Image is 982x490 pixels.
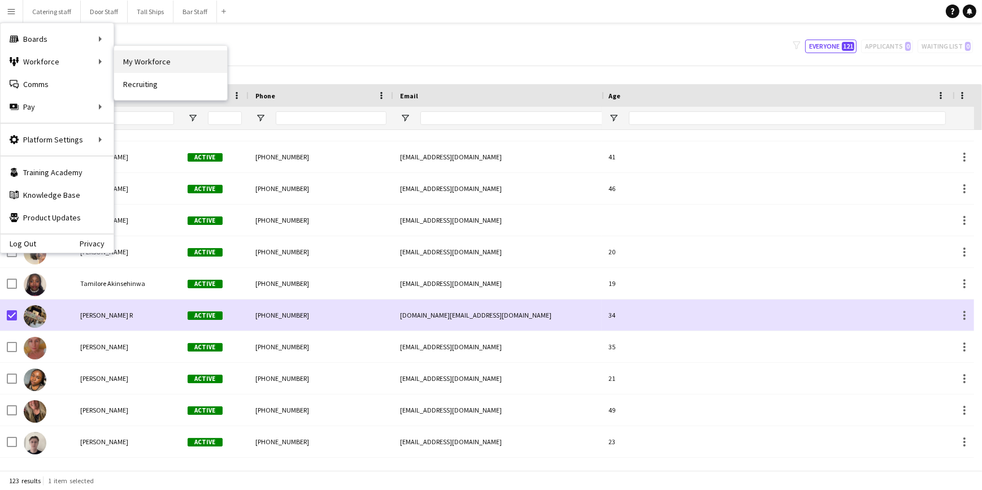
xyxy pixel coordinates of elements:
button: Bar Staff [173,1,217,23]
div: [EMAIL_ADDRESS][DOMAIN_NAME] [393,363,619,394]
a: Recruiting [114,73,227,96]
span: [PERSON_NAME] R [80,311,133,319]
div: 19 [602,268,953,299]
div: [EMAIL_ADDRESS][DOMAIN_NAME] [393,331,619,362]
a: Log Out [1,239,36,248]
img: Tanya R [24,305,46,328]
a: My Workforce [114,50,227,73]
button: Catering staff [23,1,81,23]
span: [PERSON_NAME] [80,374,128,383]
div: 32 [602,458,953,489]
div: [DOMAIN_NAME][EMAIL_ADDRESS][DOMAIN_NAME] [393,300,619,331]
div: [PHONE_NUMBER] [249,331,393,362]
button: Everyone121 [805,40,857,53]
input: Full Name Filter Input [101,111,174,125]
div: [EMAIL_ADDRESS][DOMAIN_NAME] [393,141,619,172]
span: Age [609,92,620,100]
span: [PERSON_NAME] [80,437,128,446]
span: Active [188,280,223,288]
span: Active [188,216,223,225]
div: [PHONE_NUMBER] [249,205,393,236]
img: Tom Corkey [24,432,46,454]
input: Status Filter Input [208,111,242,125]
span: Active [188,248,223,257]
div: 34 [602,300,953,331]
div: [EMAIL_ADDRESS][DOMAIN_NAME] [393,426,619,457]
div: Boards [1,28,114,50]
button: Open Filter Menu [609,113,619,123]
div: 41 [602,141,953,172]
div: 46 [602,173,953,204]
div: [PHONE_NUMBER] [249,363,393,394]
img: Teresa Massie [24,400,46,423]
div: [EMAIL_ADDRESS][DOMAIN_NAME] [393,236,619,267]
span: Email [400,92,418,100]
div: [EMAIL_ADDRESS][DOMAIN_NAME] [393,173,619,204]
div: [PHONE_NUMBER] [249,394,393,426]
div: Platform Settings [1,128,114,151]
span: Active [188,375,223,383]
div: [PHONE_NUMBER] [249,300,393,331]
span: Active [188,438,223,446]
img: Tanya Rennie [24,337,46,359]
span: [PERSON_NAME] [80,406,128,414]
img: Tamilore Akinsehinwa [24,274,46,296]
div: Pay [1,96,114,118]
div: [EMAIL_ADDRESS][DOMAIN_NAME] [393,394,619,426]
div: Workforce [1,50,114,73]
span: Active [188,185,223,193]
a: Privacy [80,239,114,248]
span: Active [188,406,223,415]
span: Active [188,343,223,352]
div: [PHONE_NUMBER] [249,236,393,267]
span: 121 [842,42,854,51]
div: 21 [602,363,953,394]
input: Age Filter Input [629,111,946,125]
button: Open Filter Menu [188,113,198,123]
a: Training Academy [1,161,114,184]
div: [EMAIL_ADDRESS][DOMAIN_NAME] [393,458,619,489]
div: [PHONE_NUMBER] [249,458,393,489]
div: [PHONE_NUMBER] [249,426,393,457]
span: 1 item selected [48,476,94,485]
span: Tamilore Akinsehinwa [80,279,145,288]
input: Email Filter Input [420,111,612,125]
img: Suhan Pahari [24,242,46,264]
div: [EMAIL_ADDRESS][DOMAIN_NAME] [393,268,619,299]
span: Phone [255,92,275,100]
div: [PHONE_NUMBER] [249,141,393,172]
button: Tall Ships [128,1,173,23]
div: 23 [602,426,953,457]
div: 20 [602,236,953,267]
div: 35 [602,331,953,362]
img: Temidayo Ajidahun [24,368,46,391]
button: Open Filter Menu [400,113,410,123]
span: [PERSON_NAME] [80,342,128,351]
div: [PHONE_NUMBER] [249,173,393,204]
input: Phone Filter Input [276,111,386,125]
a: Comms [1,73,114,96]
div: [PHONE_NUMBER] [249,268,393,299]
button: Open Filter Menu [255,113,266,123]
a: Knowledge Base [1,184,114,206]
a: Product Updates [1,206,114,229]
div: [EMAIL_ADDRESS][DOMAIN_NAME] [393,205,619,236]
button: Door Staff [81,1,128,23]
div: 49 [602,394,953,426]
span: Active [188,311,223,320]
span: Active [188,153,223,162]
